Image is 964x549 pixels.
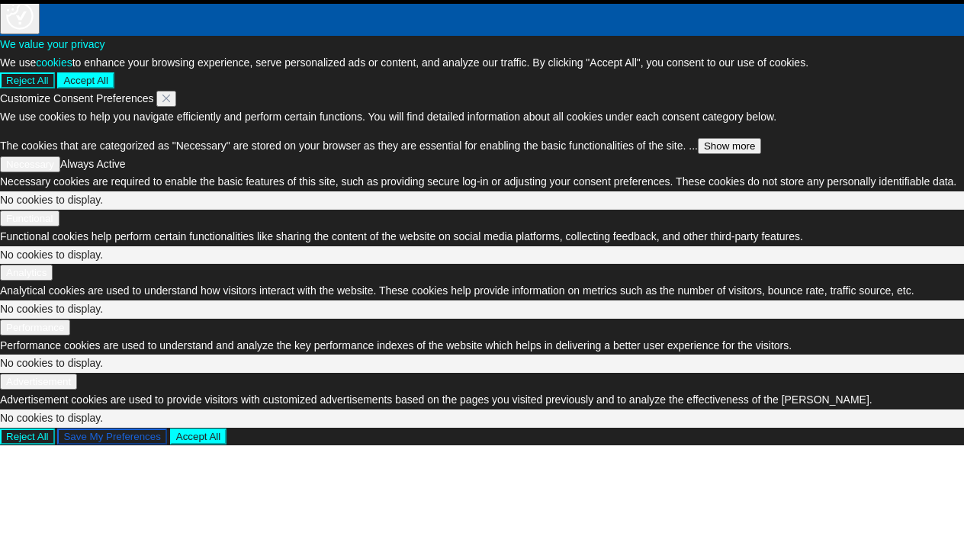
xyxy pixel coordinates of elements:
[57,429,166,445] button: Save My Preferences
[60,158,126,170] span: Always Active
[698,138,761,154] button: Show more
[162,95,170,102] img: Close
[57,72,114,88] button: Accept All
[36,56,72,69] a: cookies
[156,91,176,107] button: [cky_preference_close_label]
[6,2,34,30] img: Revisit consent button
[170,429,227,445] button: Accept All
